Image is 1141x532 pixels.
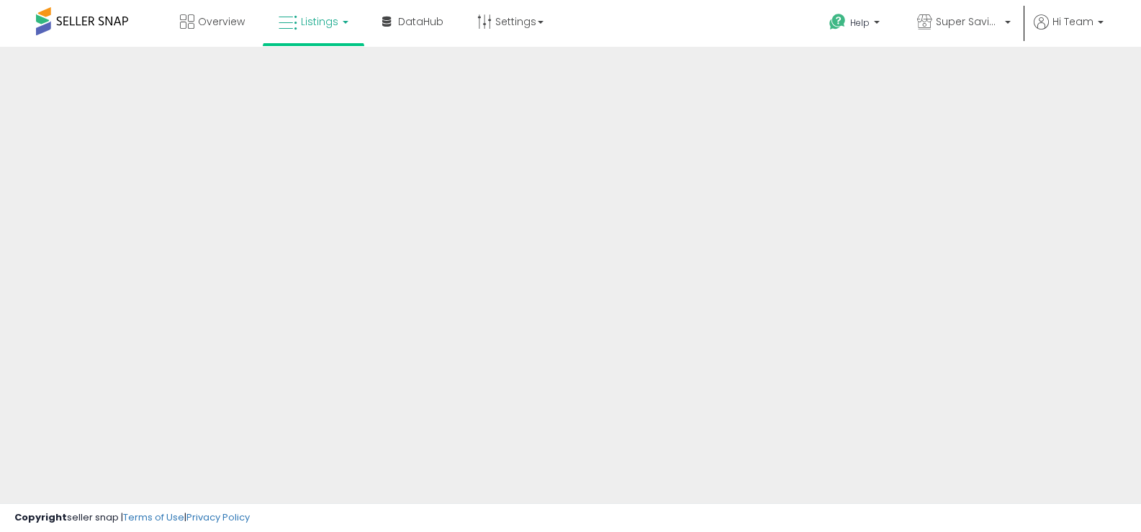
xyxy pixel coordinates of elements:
i: Get Help [829,13,847,31]
a: Help [818,2,894,47]
a: Hi Team [1034,14,1104,47]
div: seller snap | | [14,511,250,525]
a: Terms of Use [123,510,184,524]
span: Hi Team [1052,14,1093,29]
span: Overview [198,14,245,29]
span: Super Savings Now (NEW) [936,14,1001,29]
span: DataHub [398,14,443,29]
strong: Copyright [14,510,67,524]
a: Privacy Policy [186,510,250,524]
span: Help [850,17,870,29]
span: Listings [301,14,338,29]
